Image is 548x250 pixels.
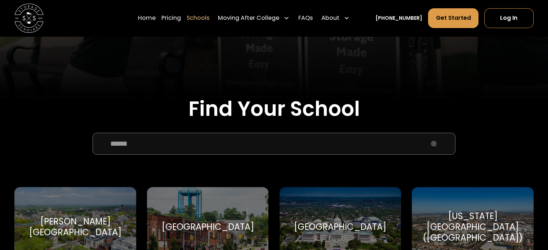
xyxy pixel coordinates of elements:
a: home [14,4,44,33]
h2: Find Your School [14,97,533,121]
a: [PHONE_NUMBER] [375,14,422,22]
div: Moving After College [215,8,292,28]
a: Log In [484,8,534,28]
div: [US_STATE][GEOGRAPHIC_DATA] ([GEOGRAPHIC_DATA]) [420,211,525,244]
a: Schools [187,8,209,28]
div: About [318,8,352,28]
a: Home [138,8,156,28]
div: [PERSON_NAME][GEOGRAPHIC_DATA] [23,216,127,238]
div: About [321,14,339,22]
a: FAQs [298,8,312,28]
div: [GEOGRAPHIC_DATA] [162,222,254,232]
div: [GEOGRAPHIC_DATA] [294,222,386,232]
a: Get Started [428,8,478,28]
img: Storage Scholars main logo [14,4,44,33]
div: Moving After College [218,14,279,22]
a: Pricing [161,8,181,28]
